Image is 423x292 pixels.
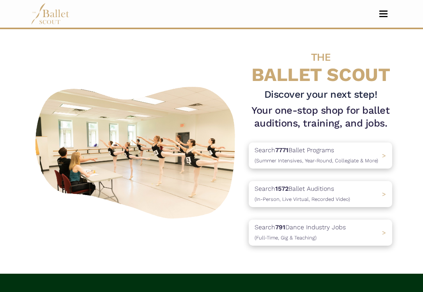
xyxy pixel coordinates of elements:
p: Search Ballet Auditions [255,184,350,204]
a: Search791Dance Industry Jobs(Full-Time, Gig & Teaching) > [249,220,392,246]
a: Search1572Ballet Auditions(In-Person, Live Virtual, Recorded Video) > [249,181,392,207]
span: > [382,229,386,236]
span: (In-Person, Live Virtual, Recorded Video) [255,196,350,202]
span: (Summer Intensives, Year-Round, Collegiate & More) [255,158,378,164]
img: A group of ballerinas talking to each other in a ballet studio [31,81,243,222]
p: Search Ballet Programs [255,145,378,165]
b: 791 [275,223,285,231]
button: Toggle navigation [374,10,393,18]
a: Search7771Ballet Programs(Summer Intensives, Year-Round, Collegiate & More)> [249,142,392,169]
h3: Discover your next step! [249,88,392,101]
b: 1572 [275,185,288,192]
span: > [382,190,386,198]
p: Search Dance Industry Jobs [255,222,346,242]
span: THE [311,51,331,63]
span: (Full-Time, Gig & Teaching) [255,235,317,241]
b: 7771 [275,146,288,154]
span: > [382,152,386,159]
h1: Your one-stop shop for ballet auditions, training, and jobs. [249,104,392,130]
h4: BALLET SCOUT [249,45,392,85]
